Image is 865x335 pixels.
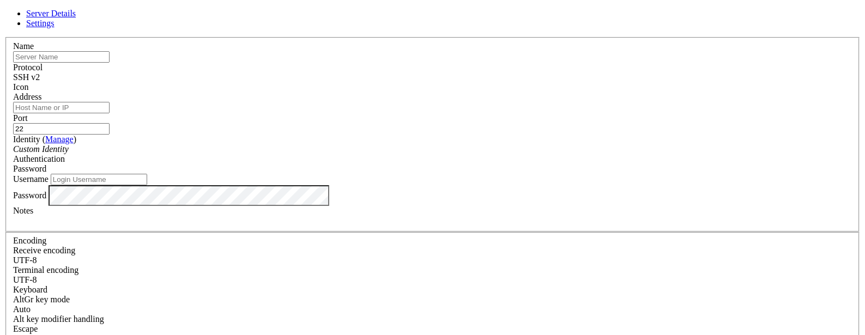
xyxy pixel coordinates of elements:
[13,324,852,334] div: Escape
[13,164,46,173] span: Password
[13,154,65,163] label: Authentication
[13,285,47,294] label: Keyboard
[45,135,74,144] a: Manage
[13,246,75,255] label: Set the expected encoding for data received from the host. If the encodings do not match, visual ...
[13,51,110,63] input: Server Name
[13,304,31,314] span: Auto
[13,123,110,135] input: Port Number
[13,63,43,72] label: Protocol
[13,164,852,174] div: Password
[13,255,852,265] div: UTF-8
[13,144,852,154] div: Custom Identity
[13,265,78,275] label: The default terminal encoding. ISO-2022 enables character map translations (like graphics maps). ...
[13,324,38,333] span: Escape
[13,275,37,284] span: UTF-8
[13,72,40,82] span: SSH v2
[13,255,37,265] span: UTF-8
[51,174,147,185] input: Login Username
[13,92,41,101] label: Address
[26,9,76,18] a: Server Details
[13,295,70,304] label: Set the expected encoding for data received from the host. If the encodings do not match, visual ...
[13,304,852,314] div: Auto
[13,72,852,82] div: SSH v2
[13,102,110,113] input: Host Name or IP
[13,144,69,154] i: Custom Identity
[13,82,28,92] label: Icon
[13,113,28,123] label: Port
[13,314,104,324] label: Controls how the Alt key is handled. Escape: Send an ESC prefix. 8-Bit: Add 128 to the typed char...
[13,275,852,285] div: UTF-8
[13,236,46,245] label: Encoding
[13,41,34,51] label: Name
[13,174,49,184] label: Username
[26,19,55,28] a: Settings
[13,135,76,144] label: Identity
[43,135,76,144] span: ( )
[13,190,46,199] label: Password
[13,206,33,215] label: Notes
